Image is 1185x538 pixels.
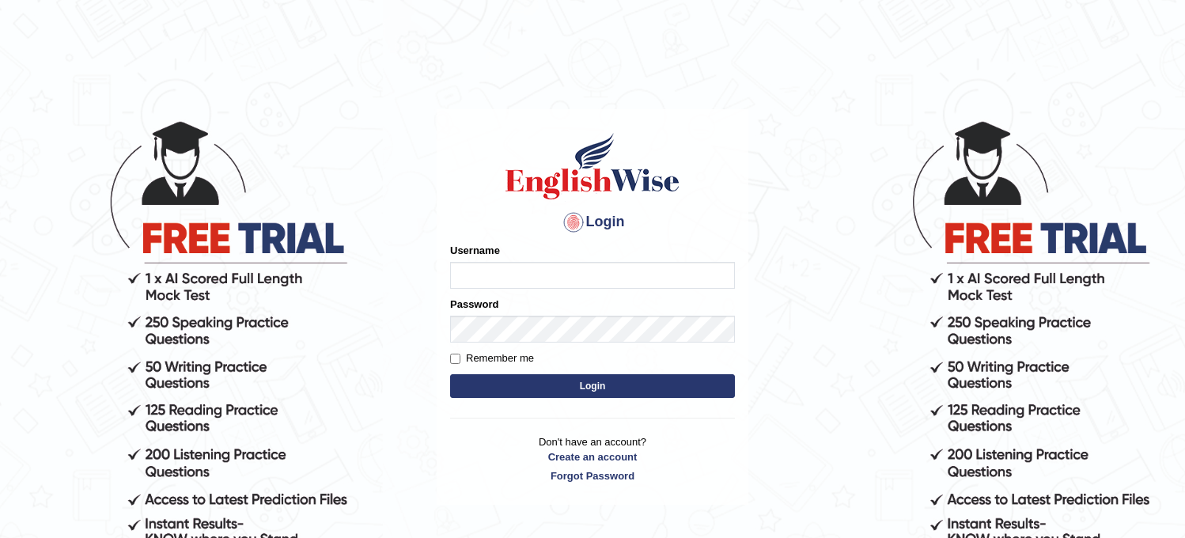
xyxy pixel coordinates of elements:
a: Forgot Password [450,468,735,483]
h4: Login [450,210,735,235]
a: Create an account [450,449,735,464]
p: Don't have an account? [450,434,735,483]
input: Remember me [450,354,460,364]
button: Login [450,374,735,398]
img: Logo of English Wise sign in for intelligent practice with AI [502,131,683,202]
label: Username [450,243,500,258]
label: Password [450,297,498,312]
label: Remember me [450,350,534,366]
